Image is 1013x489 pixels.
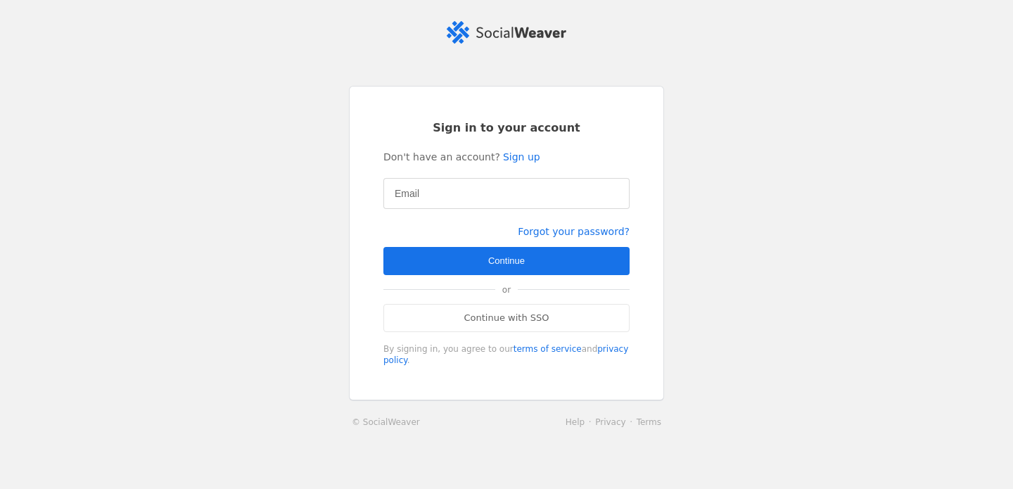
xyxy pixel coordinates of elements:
[395,185,618,202] input: Email
[637,417,661,427] a: Terms
[566,417,585,427] a: Help
[383,247,630,275] button: Continue
[395,185,419,202] mat-label: Email
[383,304,630,332] a: Continue with SSO
[352,415,420,429] a: © SocialWeaver
[495,276,518,304] span: or
[383,344,628,365] a: privacy policy
[518,226,630,237] a: Forgot your password?
[433,120,580,136] span: Sign in to your account
[383,150,500,164] span: Don't have an account?
[595,417,625,427] a: Privacy
[383,343,630,366] div: By signing in, you agree to our and .
[488,254,525,268] span: Continue
[514,344,582,354] a: terms of service
[503,150,540,164] a: Sign up
[585,415,595,429] li: ·
[626,415,637,429] li: ·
